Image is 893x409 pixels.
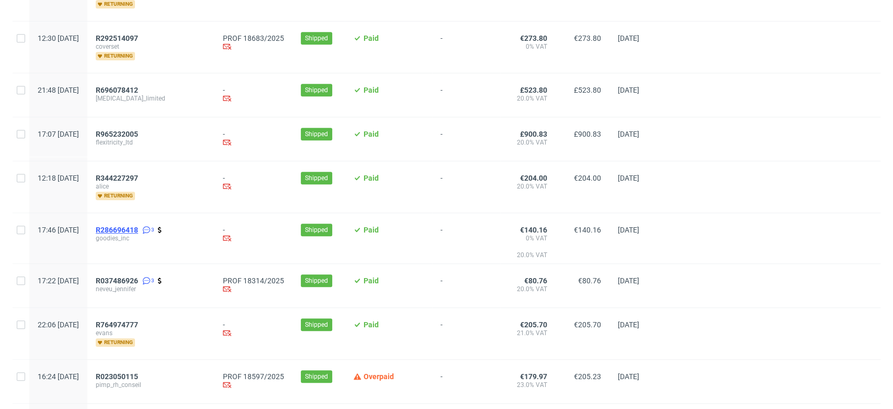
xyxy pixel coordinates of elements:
[305,276,328,285] span: Shipped
[96,372,138,381] span: R023050115
[618,277,639,285] span: [DATE]
[364,86,379,94] span: Paid
[38,86,79,94] span: 21:48 [DATE]
[364,130,379,138] span: Paid
[440,174,492,200] span: -
[38,130,79,138] span: 17:07 [DATE]
[440,34,492,60] span: -
[96,94,206,103] span: [MEDICAL_DATA]_limited
[96,34,140,42] a: R292514097
[520,320,547,329] span: €205.70
[96,174,138,182] span: R344227297
[140,226,154,234] a: 3
[223,86,284,104] div: -
[96,130,140,138] a: R965232005
[574,320,601,329] span: €205.70
[223,34,284,42] a: PROF 18683/2025
[96,277,140,285] a: R037486926
[140,277,154,285] a: 3
[96,192,135,200] span: returning
[305,173,328,183] span: Shipped
[96,86,138,94] span: R696078412
[96,52,135,60] span: returning
[618,86,639,94] span: [DATE]
[520,86,547,94] span: £523.80
[96,285,206,293] span: neveu_jennifer
[96,182,206,191] span: alice
[38,320,79,329] span: 22:06 [DATE]
[508,251,547,268] span: 20.0% VAT
[223,174,284,192] div: -
[618,226,639,234] span: [DATE]
[96,329,206,337] span: evans
[223,277,284,285] a: PROF 18314/2025
[618,130,639,138] span: [DATE]
[223,130,284,148] div: -
[574,372,601,381] span: €205.23
[96,226,138,234] span: R286696418
[508,42,547,51] span: 0% VAT
[96,320,140,329] a: R764974777
[520,130,547,138] span: £900.83
[508,234,547,251] span: 0% VAT
[440,372,492,391] span: -
[508,182,547,191] span: 20.0% VAT
[305,225,328,235] span: Shipped
[574,130,601,138] span: £900.83
[364,226,379,234] span: Paid
[574,174,601,182] span: €204.00
[305,320,328,329] span: Shipped
[96,320,138,329] span: R764974777
[96,372,140,381] a: R023050115
[618,34,639,42] span: [DATE]
[440,86,492,104] span: -
[96,277,138,285] span: R037486926
[223,372,284,381] a: PROF 18597/2025
[574,34,601,42] span: €273.80
[364,34,379,42] span: Paid
[440,226,492,251] span: -
[618,372,639,381] span: [DATE]
[96,130,138,138] span: R965232005
[508,94,547,103] span: 20.0% VAT
[364,174,379,182] span: Paid
[508,329,547,337] span: 21.0% VAT
[574,226,601,234] span: €140.16
[96,381,206,389] span: pimp_rh_conseil
[96,42,206,51] span: coverset
[96,34,138,42] span: R292514097
[524,277,547,285] span: €80.76
[618,174,639,182] span: [DATE]
[305,129,328,139] span: Shipped
[440,277,492,295] span: -
[440,320,492,347] span: -
[508,381,547,389] span: 23.0% VAT
[38,34,79,42] span: 12:30 [DATE]
[520,372,547,381] span: €179.97
[223,226,284,244] div: -
[96,226,140,234] a: R286696418
[508,285,547,293] span: 20.0% VAT
[520,174,547,182] span: €204.00
[440,130,492,148] span: -
[364,277,379,285] span: Paid
[305,372,328,381] span: Shipped
[305,34,328,43] span: Shipped
[618,320,639,329] span: [DATE]
[96,174,140,182] a: R344227297
[96,338,135,347] span: returning
[508,138,547,147] span: 20.0% VAT
[520,226,547,234] span: €140.16
[96,234,206,242] span: goodies_inc
[578,277,601,285] span: €80.76
[305,85,328,95] span: Shipped
[364,372,394,381] span: Overpaid
[364,320,379,329] span: Paid
[38,226,79,234] span: 17:46 [DATE]
[223,320,284,339] div: -
[151,226,154,234] span: 3
[38,372,79,381] span: 16:24 [DATE]
[574,86,601,94] span: £523.80
[96,86,140,94] a: R696078412
[151,277,154,285] span: 3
